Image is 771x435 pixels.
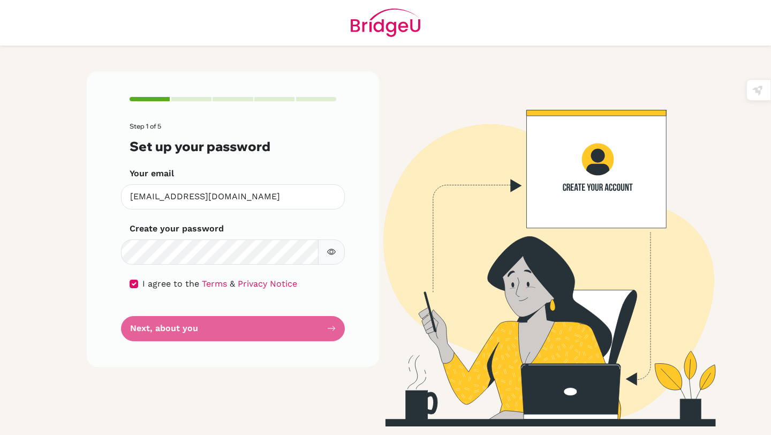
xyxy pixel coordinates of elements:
input: Insert your email* [121,184,345,209]
a: Terms [202,279,227,289]
span: I agree to the [142,279,199,289]
label: Your email [130,167,174,180]
span: & [230,279,235,289]
span: Step 1 of 5 [130,122,161,130]
h3: Set up your password [130,139,336,154]
label: Create your password [130,222,224,235]
a: Privacy Notice [238,279,297,289]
